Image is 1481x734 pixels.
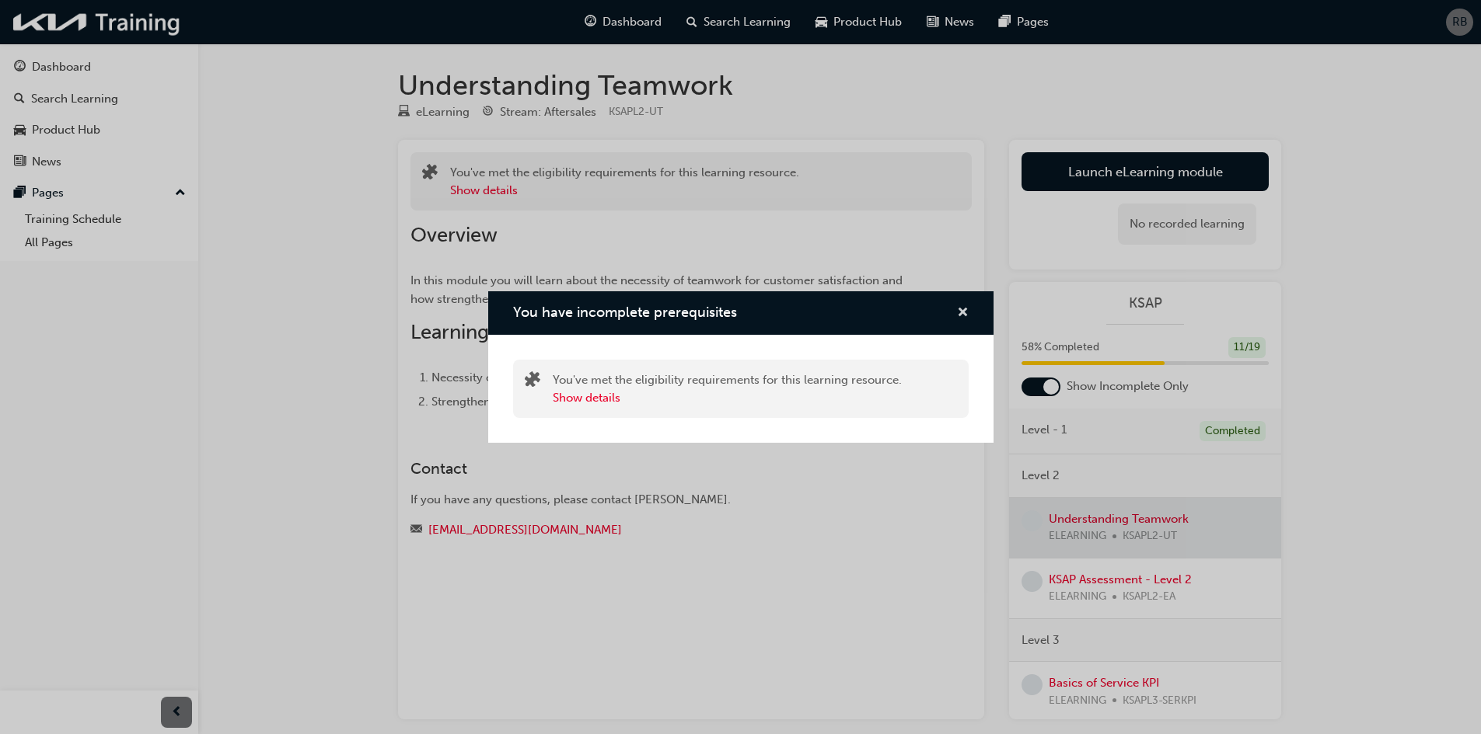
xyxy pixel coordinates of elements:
[957,304,969,323] button: cross-icon
[513,304,737,321] span: You have incomplete prerequisites
[488,291,994,444] div: You have incomplete prerequisites
[553,371,902,406] div: You've met the eligibility requirements for this learning resource.
[553,389,620,407] button: Show details
[525,373,540,391] span: puzzle-icon
[957,307,969,321] span: cross-icon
